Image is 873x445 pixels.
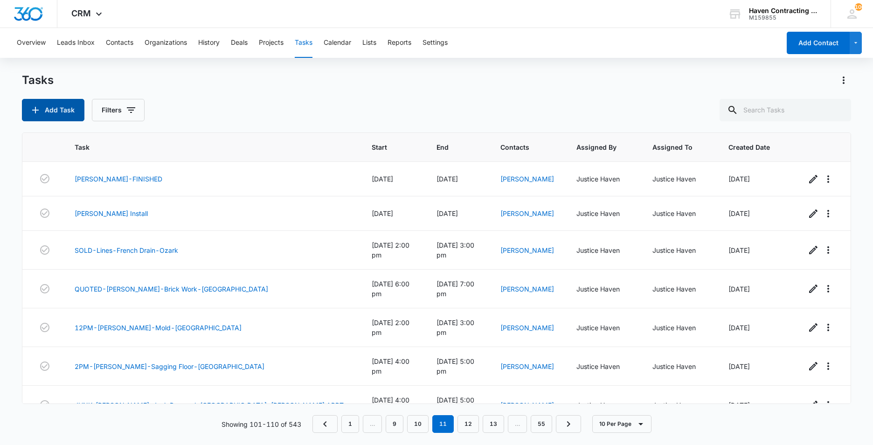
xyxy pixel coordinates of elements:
span: Start [372,142,401,152]
span: [DATE] 5:00 pm [436,396,474,414]
a: [PERSON_NAME] [500,209,554,217]
a: [PERSON_NAME] [500,175,554,183]
span: [DATE] 3:00 pm [436,241,474,259]
span: [DATE] 5:00 pm [436,357,474,375]
a: Page 10 [407,415,429,433]
div: Justice Haven [576,174,630,184]
span: Contacts [500,142,540,152]
span: [DATE] [372,209,393,217]
a: 2PM-[PERSON_NAME]-Sagging Floor-[GEOGRAPHIC_DATA] [75,362,264,371]
button: Calendar [324,28,351,58]
span: [DATE] [728,209,750,217]
a: Next Page [556,415,581,433]
span: [DATE] [728,285,750,293]
button: Add Contact [787,32,850,54]
span: [DATE] [728,246,750,254]
button: Tasks [295,28,312,58]
span: [DATE] [728,362,750,370]
a: [PERSON_NAME] Install [75,209,148,218]
button: Overview [17,28,46,58]
span: [DATE] [436,209,458,217]
div: Justice Haven [652,323,706,333]
span: Created Date [728,142,770,152]
input: Search Tasks [720,99,851,121]
div: Justice Haven [576,400,630,410]
div: notifications count [855,3,862,11]
span: Assigned To [652,142,693,152]
a: [PERSON_NAME] [500,401,554,409]
span: [DATE] 2:00 pm [372,241,409,259]
div: Justice Haven [576,323,630,333]
h1: Tasks [22,73,54,87]
span: [DATE] [728,401,750,409]
span: [DATE] [436,175,458,183]
a: [PERSON_NAME] [500,324,554,332]
div: Justice Haven [652,245,706,255]
button: Leads Inbox [57,28,95,58]
a: [PERSON_NAME] [500,246,554,254]
div: account id [749,14,817,21]
span: [DATE] 3:00 pm [436,319,474,336]
span: Assigned By [576,142,617,152]
button: History [198,28,220,58]
a: 12PM-[PERSON_NAME]-Mold-[GEOGRAPHIC_DATA] [75,323,242,333]
a: [PERSON_NAME]-FINISHED [75,174,162,184]
div: account name [749,7,817,14]
div: Justice Haven [652,284,706,294]
button: Add Task [22,99,84,121]
span: [DATE] [372,175,393,183]
p: Showing 101-110 of 543 [222,419,301,429]
span: [DATE] [728,175,750,183]
button: Settings [423,28,448,58]
div: Justice Haven [576,209,630,218]
div: Justice Haven [576,245,630,255]
a: [PERSON_NAME] [500,362,554,370]
div: Justice Haven [652,400,706,410]
a: Page 9 [386,415,403,433]
span: [DATE] [728,324,750,332]
span: 106 [855,3,862,11]
div: Justice Haven [576,284,630,294]
a: QUOTED-[PERSON_NAME]-Brick Work-[GEOGRAPHIC_DATA] [75,284,268,294]
a: Page 55 [531,415,552,433]
button: Lists [362,28,376,58]
span: [DATE] 4:00 pm [372,396,409,414]
span: End [436,142,464,152]
a: Page 12 [457,415,479,433]
button: Reports [388,28,411,58]
button: Deals [231,28,248,58]
span: Task [75,142,336,152]
div: Justice Haven [652,362,706,371]
a: SOLD-Lines-French Drain-Ozark [75,245,178,255]
a: Page 13 [483,415,504,433]
a: Previous Page [312,415,338,433]
button: Organizations [145,28,187,58]
span: [DATE] 6:00 pm [372,280,409,298]
button: Projects [259,28,284,58]
a: Page 1 [341,415,359,433]
span: [DATE] 2:00 pm [372,319,409,336]
em: 11 [432,415,454,433]
div: Justice Haven [652,174,706,184]
button: Contacts [106,28,133,58]
span: CRM [71,8,91,18]
span: [DATE] 7:00 pm [436,280,474,298]
a: JUNK-[PERSON_NAME]-Junk Removal-[GEOGRAPHIC_DATA]-[PERSON_NAME] APPT [75,400,344,410]
button: 10 Per Page [592,415,651,433]
button: Filters [92,99,145,121]
button: Actions [836,73,851,88]
span: [DATE] 4:00 pm [372,357,409,375]
a: [PERSON_NAME] [500,285,554,293]
nav: Pagination [312,415,581,433]
div: Justice Haven [576,362,630,371]
div: Justice Haven [652,209,706,218]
